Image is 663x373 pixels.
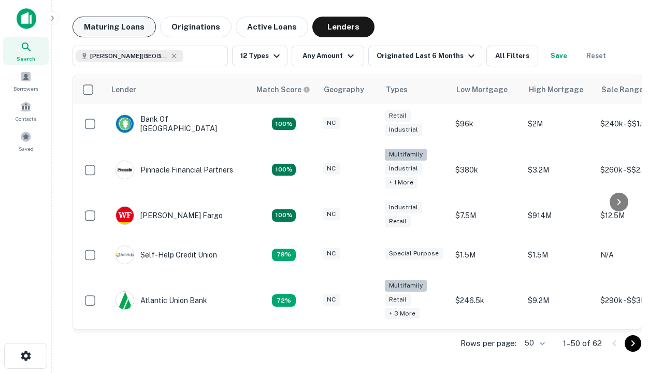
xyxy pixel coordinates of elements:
[450,235,523,275] td: $1.5M
[625,335,641,352] button: Go to next page
[323,163,340,175] div: NC
[523,326,595,366] td: $3.3M
[456,83,508,96] div: Low Mortgage
[450,196,523,235] td: $7.5M
[3,67,49,95] a: Borrowers
[601,83,643,96] div: Sale Range
[250,75,318,104] th: Capitalize uses an advanced AI algorithm to match your search with the best lender. The match sco...
[116,246,134,264] img: picture
[256,84,310,95] div: Capitalize uses an advanced AI algorithm to match your search with the best lender. The match sco...
[523,196,595,235] td: $914M
[3,37,49,65] a: Search
[386,83,408,96] div: Types
[385,248,443,260] div: Special Purpose
[116,206,223,225] div: [PERSON_NAME] Fargo
[385,308,420,320] div: + 3 more
[111,83,136,96] div: Lender
[105,75,250,104] th: Lender
[90,51,168,61] span: [PERSON_NAME][GEOGRAPHIC_DATA], [GEOGRAPHIC_DATA]
[450,104,523,144] td: $96k
[323,294,340,306] div: NC
[256,84,308,95] h6: Match Score
[385,280,427,292] div: Multifamily
[292,46,364,66] button: Any Amount
[385,163,422,175] div: Industrial
[542,46,575,66] button: Save your search to get updates of matches that match your search criteria.
[116,114,240,133] div: Bank Of [GEOGRAPHIC_DATA]
[385,149,427,161] div: Multifamily
[160,17,232,37] button: Originations
[116,161,134,179] img: picture
[16,114,36,123] span: Contacts
[318,75,380,104] th: Geography
[116,207,134,224] img: picture
[385,177,417,189] div: + 1 more
[324,83,364,96] div: Geography
[17,8,36,29] img: capitalize-icon.png
[380,75,450,104] th: Types
[272,164,296,176] div: Matching Properties: 25, hasApolloMatch: undefined
[563,337,602,350] p: 1–50 of 62
[272,118,296,130] div: Matching Properties: 14, hasApolloMatch: undefined
[523,75,595,104] th: High Mortgage
[272,294,296,307] div: Matching Properties: 10, hasApolloMatch: undefined
[19,145,34,153] span: Saved
[272,249,296,261] div: Matching Properties: 11, hasApolloMatch: undefined
[486,46,538,66] button: All Filters
[450,275,523,327] td: $246.5k
[523,235,595,275] td: $1.5M
[116,292,134,309] img: picture
[116,246,217,264] div: Self-help Credit Union
[377,50,478,62] div: Originated Last 6 Months
[323,117,340,129] div: NC
[73,17,156,37] button: Maturing Loans
[13,84,38,93] span: Borrowers
[3,127,49,155] a: Saved
[611,257,663,307] iframe: Chat Widget
[368,46,482,66] button: Originated Last 6 Months
[523,275,595,327] td: $9.2M
[385,124,422,136] div: Industrial
[521,336,546,351] div: 50
[236,17,308,37] button: Active Loans
[323,208,340,220] div: NC
[460,337,516,350] p: Rows per page:
[116,161,233,179] div: Pinnacle Financial Partners
[523,144,595,196] td: $3.2M
[450,75,523,104] th: Low Mortgage
[450,144,523,196] td: $380k
[116,291,207,310] div: Atlantic Union Bank
[385,202,422,213] div: Industrial
[523,104,595,144] td: $2M
[385,110,411,122] div: Retail
[323,248,340,260] div: NC
[529,83,583,96] div: High Mortgage
[385,216,411,227] div: Retail
[312,17,374,37] button: Lenders
[3,97,49,125] a: Contacts
[385,294,411,306] div: Retail
[450,326,523,366] td: $200k
[116,115,134,133] img: picture
[580,46,613,66] button: Reset
[232,46,287,66] button: 12 Types
[272,209,296,222] div: Matching Properties: 15, hasApolloMatch: undefined
[17,54,35,63] span: Search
